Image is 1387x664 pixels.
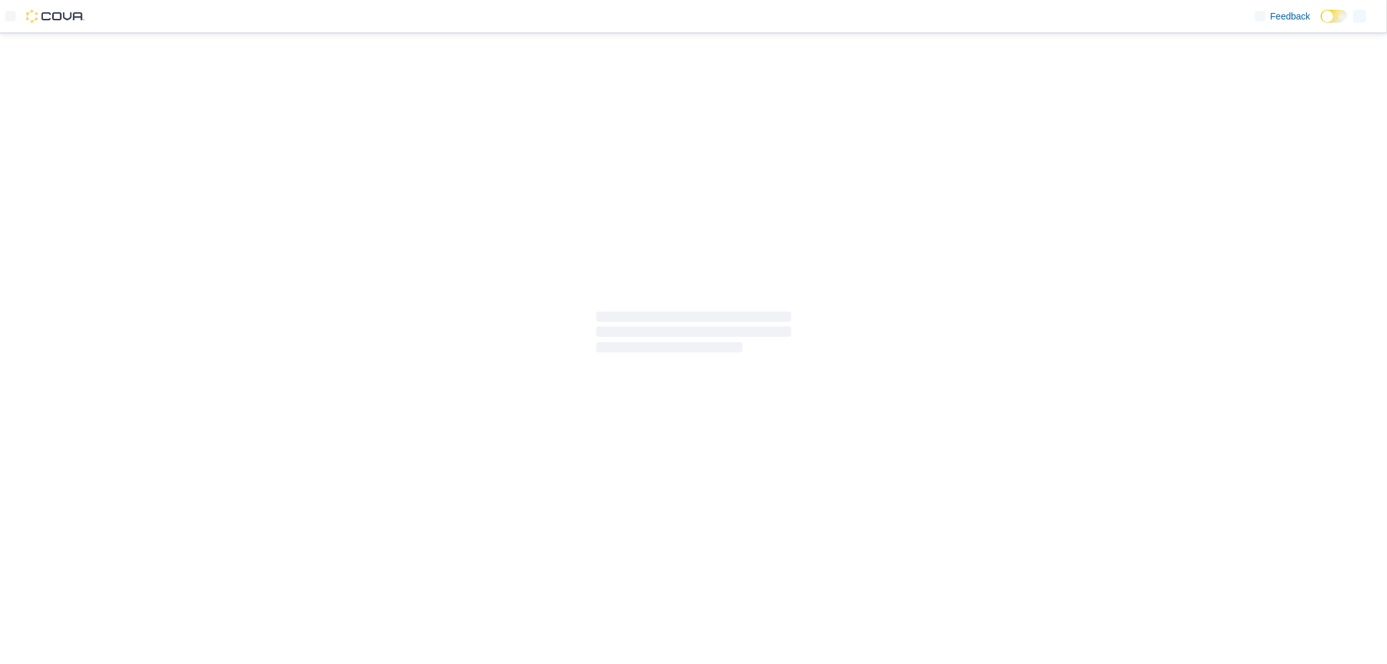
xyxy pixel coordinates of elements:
span: Feedback [1271,10,1310,23]
img: Cova [26,10,85,23]
span: Loading [596,314,791,356]
a: Feedback [1250,3,1315,29]
input: Dark Mode [1321,10,1348,23]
